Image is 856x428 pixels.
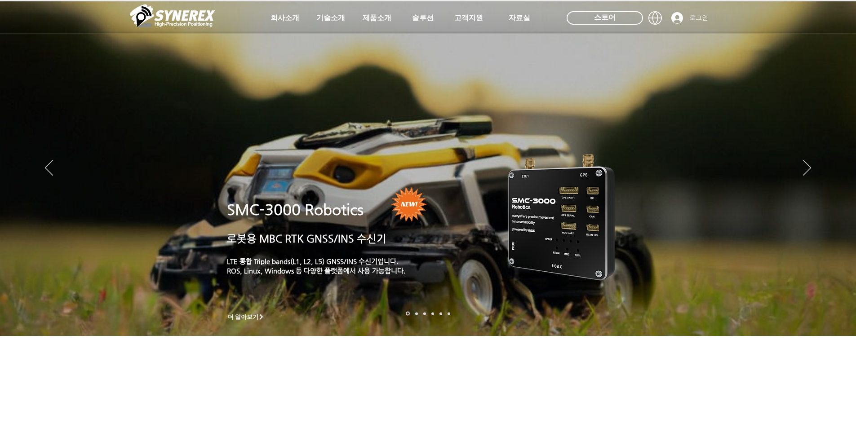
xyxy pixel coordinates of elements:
[497,9,542,27] a: 자료실
[431,312,434,315] a: 자율주행
[262,9,307,27] a: 회사소개
[686,13,711,22] span: 로그인
[496,141,628,291] img: KakaoTalk_20241224_155801212.png
[227,233,386,244] a: 로봇용 MBC RTK GNSS/INS 수신기
[423,312,426,315] a: 측량 IoT
[665,9,714,26] button: 로그인
[594,13,616,22] span: 스토어
[415,312,418,315] a: 드론 8 - SMC 2000
[308,9,353,27] a: 기술소개
[439,312,442,315] a: 로봇
[130,2,215,29] img: 씨너렉스_White_simbol_대지 1.png
[227,257,399,265] a: LTE 통합 Triple bands(L1, L2, L5) GNSS/INS 수신기입니다.
[271,13,299,23] span: 회사소개
[403,312,453,316] nav: 슬라이드
[448,312,450,315] a: 정밀농업
[412,13,434,23] span: 솔루션
[803,160,811,177] button: 다음
[363,13,391,23] span: 제품소개
[567,11,643,25] div: 스토어
[45,160,53,177] button: 이전
[355,9,399,27] a: 제품소개
[509,13,530,23] span: 자료실
[227,267,406,274] a: ROS, Linux, Windows 등 다양한 플랫폼에서 사용 가능합니다.
[227,201,364,218] a: SMC-3000 Robotics
[316,13,345,23] span: 기술소개
[406,312,410,316] a: 로봇- SMC 2000
[224,311,269,322] a: 더 알아보기
[228,313,259,321] span: 더 알아보기
[454,13,483,23] span: 고객지원
[446,9,491,27] a: 고객지원
[400,9,445,27] a: 솔루션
